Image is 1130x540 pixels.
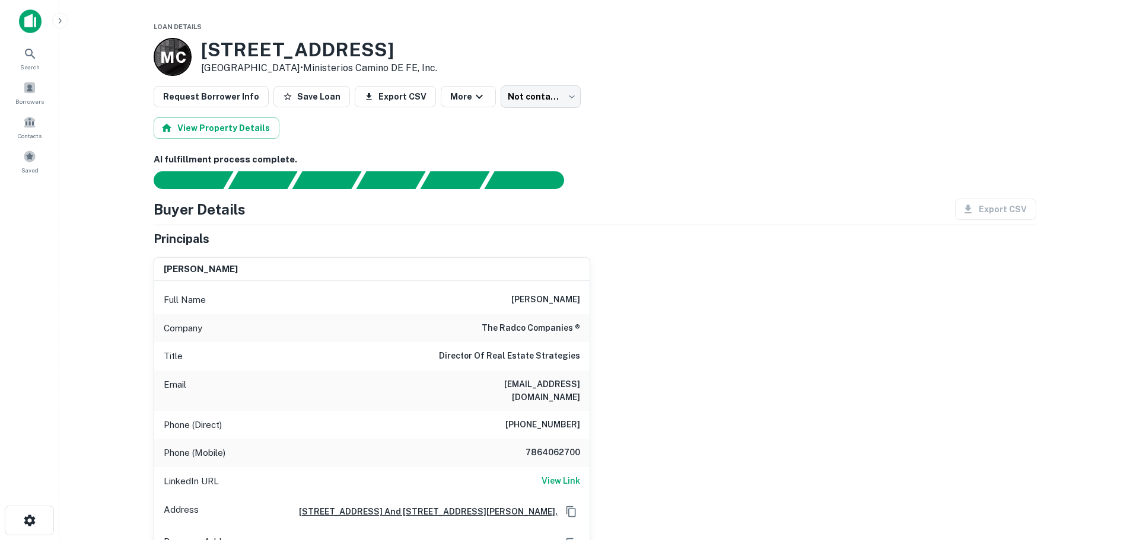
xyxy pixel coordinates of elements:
[485,171,578,189] div: AI fulfillment process complete.
[303,62,437,74] a: Ministerios Camino DE FE, Inc.
[154,38,192,76] a: M C
[164,446,225,460] p: Phone (Mobile)
[441,86,496,107] button: More
[164,378,186,404] p: Email
[18,131,42,140] span: Contacts
[4,76,56,108] a: Borrowers
[164,263,238,276] h6: [PERSON_NAME]
[356,171,425,189] div: Principals found, AI now looking for contact information...
[228,171,297,189] div: Your request is received and processing...
[164,503,199,520] p: Address
[438,378,580,404] h6: [EMAIL_ADDRESS][DOMAIN_NAME]
[19,9,42,33] img: capitalize-icon.png
[164,418,222,432] p: Phone (Direct)
[154,153,1036,167] h6: AI fulfillment process complete.
[542,474,580,487] h6: View Link
[501,85,581,108] div: Not contacted
[505,418,580,432] h6: [PHONE_NUMBER]
[562,503,580,520] button: Copy Address
[21,165,39,175] span: Saved
[509,446,580,460] h6: 7864062700
[482,321,580,335] h6: the radco companies ®
[4,111,56,143] a: Contacts
[292,171,361,189] div: Documents found, AI parsing details...
[154,117,279,139] button: View Property Details
[1071,445,1130,502] iframe: Chat Widget
[164,474,219,488] p: LinkedIn URL
[4,145,56,177] a: Saved
[160,46,185,69] p: M C
[164,321,202,335] p: Company
[20,62,40,72] span: Search
[273,86,350,107] button: Save Loan
[420,171,489,189] div: Principals found, still searching for contact information. This may take time...
[201,39,437,61] h3: [STREET_ADDRESS]
[139,171,228,189] div: Sending borrower request to AI...
[154,199,246,220] h4: Buyer Details
[289,505,558,518] a: [STREET_ADDRESS] And [STREET_ADDRESS][PERSON_NAME],
[164,349,183,363] p: Title
[511,293,580,307] h6: [PERSON_NAME]
[154,230,209,248] h5: Principals
[542,474,580,488] a: View Link
[164,293,206,307] p: Full Name
[439,349,580,363] h6: Director Of Real Estate Strategies
[154,23,202,30] span: Loan Details
[15,97,44,106] span: Borrowers
[355,86,436,107] button: Export CSV
[154,86,269,107] button: Request Borrower Info
[4,42,56,74] a: Search
[201,61,437,75] p: [GEOGRAPHIC_DATA] •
